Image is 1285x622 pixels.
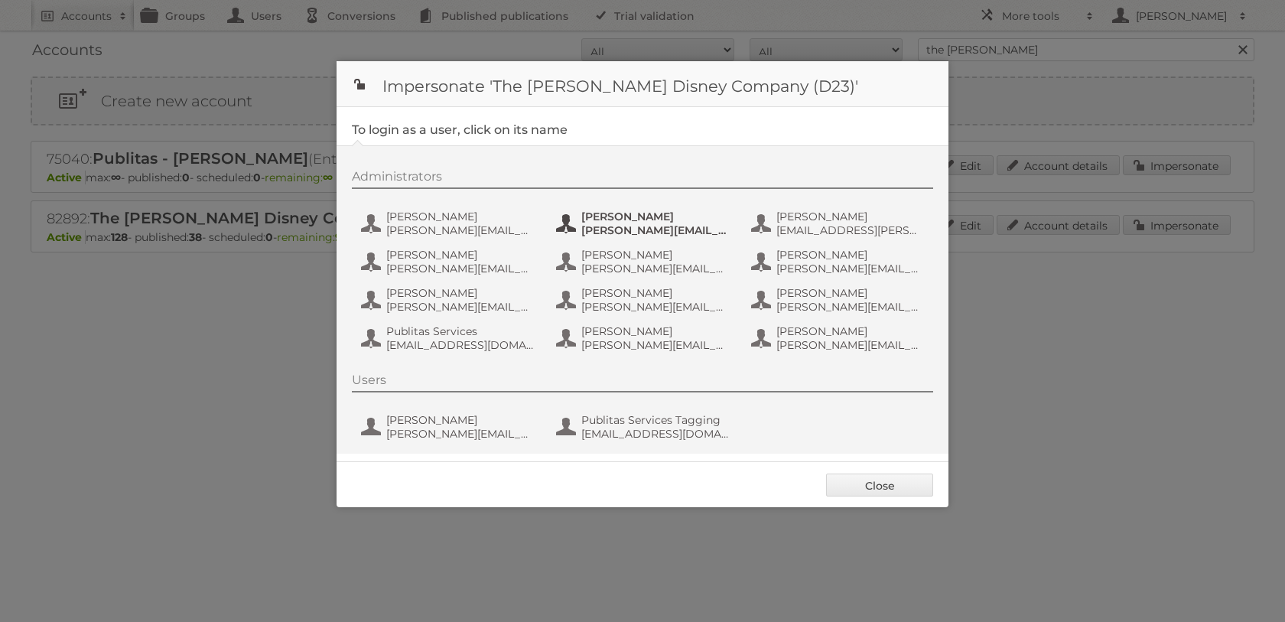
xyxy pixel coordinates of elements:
span: [PERSON_NAME] [776,210,925,223]
span: [PERSON_NAME] [776,248,925,262]
button: [PERSON_NAME] [PERSON_NAME][EMAIL_ADDRESS][PERSON_NAME][DOMAIN_NAME] [359,285,539,315]
a: Close [826,474,933,497]
span: [PERSON_NAME][EMAIL_ADDRESS][PERSON_NAME][DOMAIN_NAME] [386,262,535,275]
button: Publitas Services [EMAIL_ADDRESS][DOMAIN_NAME] [359,323,539,353]
div: Administrators [352,169,933,189]
span: [PERSON_NAME] [581,210,730,223]
span: [PERSON_NAME] [581,286,730,300]
span: [PERSON_NAME] [386,286,535,300]
span: [EMAIL_ADDRESS][DOMAIN_NAME] [386,338,535,352]
span: [PERSON_NAME][EMAIL_ADDRESS][PERSON_NAME][DOMAIN_NAME] [776,300,925,314]
span: [EMAIL_ADDRESS][PERSON_NAME][DOMAIN_NAME] [776,223,925,237]
span: [PERSON_NAME][EMAIL_ADDRESS][PERSON_NAME][DOMAIN_NAME] [581,262,730,275]
span: [PERSON_NAME][EMAIL_ADDRESS][PERSON_NAME][DOMAIN_NAME] [581,338,730,352]
button: [PERSON_NAME] [PERSON_NAME][EMAIL_ADDRESS][PERSON_NAME][DOMAIN_NAME] [555,246,734,277]
span: [PERSON_NAME] [581,324,730,338]
span: [PERSON_NAME] [776,286,925,300]
button: [PERSON_NAME] [PERSON_NAME][EMAIL_ADDRESS][PERSON_NAME][DOMAIN_NAME] [750,323,929,353]
span: [PERSON_NAME] [776,324,925,338]
span: [PERSON_NAME][EMAIL_ADDRESS][PERSON_NAME][DOMAIN_NAME] [386,300,535,314]
button: [PERSON_NAME] [PERSON_NAME][EMAIL_ADDRESS][PERSON_NAME][DOMAIN_NAME] [359,246,539,277]
span: [PERSON_NAME] [386,413,535,427]
span: Publitas Services Tagging [581,413,730,427]
span: [EMAIL_ADDRESS][DOMAIN_NAME] [581,427,730,441]
span: [PERSON_NAME][EMAIL_ADDRESS][PERSON_NAME][DOMAIN_NAME] [386,427,535,441]
button: [PERSON_NAME] [PERSON_NAME][EMAIL_ADDRESS][PERSON_NAME][DOMAIN_NAME] [359,412,539,442]
span: [PERSON_NAME] [386,210,535,223]
button: [PERSON_NAME] [PERSON_NAME][EMAIL_ADDRESS][DOMAIN_NAME] [555,208,734,239]
button: [PERSON_NAME] [PERSON_NAME][EMAIL_ADDRESS][PERSON_NAME][DOMAIN_NAME] [555,323,734,353]
button: [PERSON_NAME] [PERSON_NAME][EMAIL_ADDRESS][DOMAIN_NAME] [750,246,929,277]
span: [PERSON_NAME][EMAIL_ADDRESS][DOMAIN_NAME] [776,262,925,275]
span: [PERSON_NAME][EMAIL_ADDRESS][PERSON_NAME][DOMAIN_NAME] [581,300,730,314]
span: [PERSON_NAME] [386,248,535,262]
button: [PERSON_NAME] [PERSON_NAME][EMAIL_ADDRESS][PERSON_NAME][DOMAIN_NAME] [750,285,929,315]
button: Publitas Services Tagging [EMAIL_ADDRESS][DOMAIN_NAME] [555,412,734,442]
h1: Impersonate 'The [PERSON_NAME] Disney Company (D23)' [337,61,948,107]
button: [PERSON_NAME] [EMAIL_ADDRESS][PERSON_NAME][DOMAIN_NAME] [750,208,929,239]
span: [PERSON_NAME][EMAIL_ADDRESS][DOMAIN_NAME] [581,223,730,237]
span: Publitas Services [386,324,535,338]
button: [PERSON_NAME] [PERSON_NAME][EMAIL_ADDRESS][PERSON_NAME][DOMAIN_NAME] [359,208,539,239]
button: [PERSON_NAME] [PERSON_NAME][EMAIL_ADDRESS][PERSON_NAME][DOMAIN_NAME] [555,285,734,315]
span: [PERSON_NAME][EMAIL_ADDRESS][PERSON_NAME][DOMAIN_NAME] [776,338,925,352]
span: [PERSON_NAME] [581,248,730,262]
span: [PERSON_NAME][EMAIL_ADDRESS][PERSON_NAME][DOMAIN_NAME] [386,223,535,237]
div: Users [352,373,933,392]
legend: To login as a user, click on its name [352,122,568,137]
